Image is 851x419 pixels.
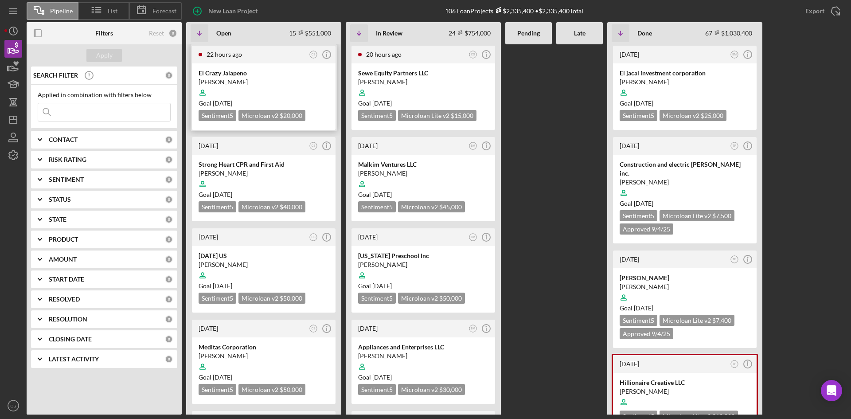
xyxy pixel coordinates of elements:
time: 08/04/2025 [634,304,653,312]
div: Appliances and Enterprises LLC [358,343,488,352]
time: 09/27/2025 [372,191,392,198]
div: [PERSON_NAME] [358,352,488,360]
div: Approved 9/4/25 [620,328,673,339]
b: SENTIMENT [49,176,84,183]
b: CONTACT [49,136,78,143]
text: BM [471,327,475,330]
time: 10/06/2025 [372,373,392,381]
button: BM [467,140,479,152]
button: CS [4,397,22,415]
div: [PERSON_NAME] [358,260,488,269]
div: Hillionaire Creative LLC [620,378,750,387]
text: CS [312,144,316,147]
b: In Review [376,30,402,37]
div: Meditas Corporation [199,343,329,352]
text: TP [733,144,736,147]
button: BM [467,323,479,335]
div: Malkim Ventures LLC [358,160,488,169]
time: 2025-07-29 05:24 [620,51,639,58]
time: 2025-09-17 20:11 [199,233,218,241]
div: Apply [96,49,113,62]
span: Forecast [152,8,176,15]
span: $30,000 [439,386,462,393]
div: 0 [168,29,177,38]
div: Sentiment 5 [199,201,236,212]
span: Goal [620,304,653,312]
span: Goal [199,99,232,107]
div: Export [805,2,824,20]
div: Open Intercom Messenger [821,380,842,401]
div: Reset [149,30,164,37]
time: 2025-09-10 17:39 [358,325,378,332]
div: 0 [165,275,173,283]
text: CS [312,53,316,56]
a: [DATE]BMEl jacal investment corporation[PERSON_NAME]Goal [DATE]Sentiment5Microloan v2 $25,000 [612,44,758,131]
div: [PERSON_NAME] [199,260,329,269]
span: Goal [620,200,653,207]
a: [DATE]CSStrong Heart CPR and First Aid[PERSON_NAME]Goal [DATE]Sentiment5Microloan v2 $40,000 [191,136,337,223]
b: Late [574,30,586,37]
b: AMOUNT [49,256,77,263]
span: $45,000 [439,203,462,211]
button: CS [308,323,320,335]
button: TP [729,254,741,266]
a: [DATE]BM[US_STATE] Preschool Inc[PERSON_NAME]Goal [DATE]Sentiment5Microloan v2 $50,000 [350,227,496,314]
b: STATE [49,216,66,223]
div: Sentiment 5 [620,315,657,326]
b: START DATE [49,276,84,283]
text: CS [10,403,16,408]
span: Goal [358,99,392,107]
div: Microloan v2 [398,384,465,395]
b: Pending [517,30,540,37]
a: [DATE]CS[DATE] US[PERSON_NAME]Goal [DATE]Sentiment5Microloan v2 $50,000 [191,227,337,314]
b: RISK RATING [49,156,86,163]
text: TP [733,258,736,261]
b: Open [216,30,231,37]
b: LATEST ACTIVITY [49,356,99,363]
time: 2025-09-19 00:30 [366,51,402,58]
span: Goal [199,373,232,381]
time: 09/12/2025 [634,99,653,107]
time: 2025-07-29 02:20 [620,142,639,149]
div: [PERSON_NAME] [199,78,329,86]
time: 2025-09-17 23:11 [199,142,218,149]
span: $40,000 [280,203,302,211]
div: Microloan v2 [398,293,465,304]
div: Strong Heart CPR and First Aid [199,160,329,169]
time: 11/01/2025 [213,191,232,198]
div: 0 [165,295,173,303]
time: 2025-09-15 15:37 [199,325,218,332]
div: 0 [165,71,173,79]
a: [DATE]BMMalkim Ventures LLC[PERSON_NAME]Goal [DATE]Sentiment5Microloan v2 $45,000 [350,136,496,223]
div: Microloan Lite v2 $7,500 [660,210,734,221]
div: [PERSON_NAME] [199,352,329,360]
div: 0 [165,315,173,323]
div: Sewe Equity Partners LLC [358,69,488,78]
text: CS [312,327,316,330]
div: [US_STATE] Preschool Inc [358,251,488,260]
b: RESOLUTION [49,316,87,323]
div: Sentiment 5 [620,210,657,221]
a: [DATE]TP[PERSON_NAME][PERSON_NAME]Goal [DATE]Sentiment5Microloan Lite v2 $7,400Approved 9/4/25 [612,249,758,349]
span: $15,000 [451,112,473,119]
span: Goal [358,282,392,290]
div: [PERSON_NAME] [620,78,750,86]
div: Sentiment 5 [199,384,236,395]
div: Sentiment 5 [620,110,657,121]
div: Microloan v2 [398,201,465,212]
text: BM [732,53,737,56]
div: [PERSON_NAME] [358,169,488,178]
div: [DATE] US [199,251,329,260]
div: 67 $1,030,400 [705,29,752,37]
span: Goal [620,99,653,107]
button: TP [729,358,741,370]
button: CS [308,49,320,61]
div: Sentiment 5 [199,110,236,121]
div: 0 [165,215,173,223]
div: 0 [165,176,173,184]
time: 2025-09-17 19:38 [358,142,378,149]
a: 22 hours agoCSEl Crazy Jalapeno[PERSON_NAME]Goal [DATE]Sentiment5Microloan v2 $20,000 [191,44,337,131]
b: SEARCH FILTER [33,72,78,79]
div: 0 [165,255,173,263]
div: Approved 9/4/25 [620,223,673,235]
